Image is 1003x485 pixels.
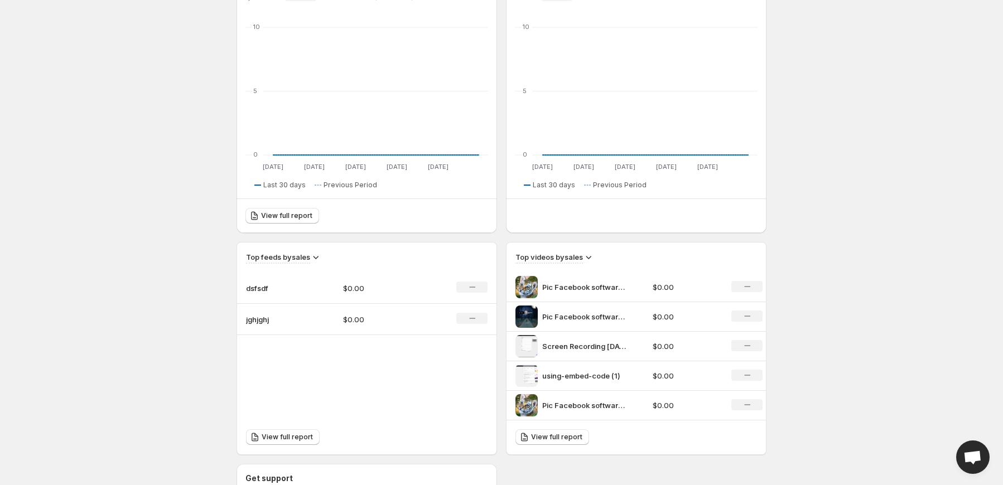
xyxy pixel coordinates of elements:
[593,181,647,190] span: Previous Period
[523,87,527,95] text: 5
[387,163,407,171] text: [DATE]
[345,163,366,171] text: [DATE]
[542,400,626,411] p: Pic Facebook software plotagraph
[523,151,527,158] text: 0
[573,163,594,171] text: [DATE]
[515,251,583,263] h3: Top videos by sales
[956,440,990,474] div: Open chat
[515,394,538,416] img: Pic Facebook software plotagraph
[615,163,635,171] text: [DATE]
[253,151,258,158] text: 0
[533,181,575,190] span: Last 30 days
[542,311,626,322] p: Pic Facebook software plotagraph
[515,305,538,328] img: Pic Facebook software plotagraph
[324,181,377,190] span: Previous Period
[542,370,626,381] p: using-embed-code (1)
[262,433,313,442] span: View full report
[656,163,677,171] text: [DATE]
[246,314,302,325] p: jghjghj
[246,251,310,263] h3: Top feeds by sales
[531,433,582,442] span: View full report
[515,365,538,387] img: using-embed-code (1)
[246,429,320,445] a: View full report
[542,341,626,352] p: Screen Recording [DATE] 4.21.12 PM
[343,283,422,294] p: $0.00
[246,283,302,294] p: dsfsdf
[515,335,538,357] img: Screen Recording 2025-03-03 at 4.21.12 PM
[653,282,719,293] p: $0.00
[304,163,325,171] text: [DATE]
[343,314,422,325] p: $0.00
[542,282,626,293] p: Pic Facebook software plotagraph
[263,181,306,190] span: Last 30 days
[428,163,449,171] text: [DATE]
[697,163,718,171] text: [DATE]
[523,23,529,31] text: 10
[515,276,538,298] img: Pic Facebook software plotagraph
[653,400,719,411] p: $0.00
[653,370,719,381] p: $0.00
[653,311,719,322] p: $0.00
[245,208,319,224] a: View full report
[261,211,312,220] span: View full report
[253,23,260,31] text: 10
[515,429,589,445] a: View full report
[245,473,293,484] h3: Get support
[653,341,719,352] p: $0.00
[253,87,257,95] text: 5
[532,163,553,171] text: [DATE]
[263,163,283,171] text: [DATE]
